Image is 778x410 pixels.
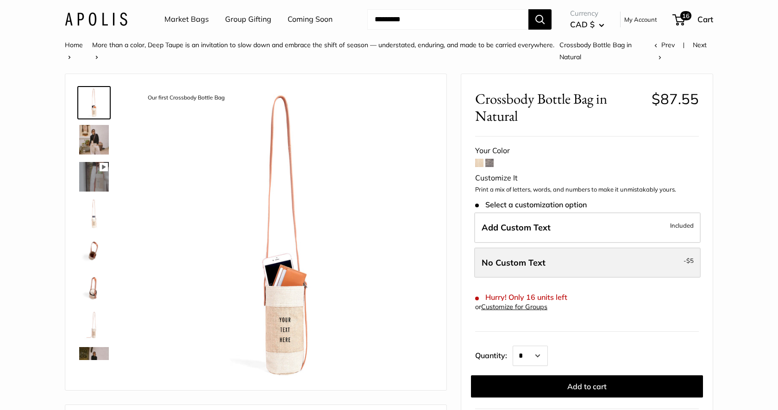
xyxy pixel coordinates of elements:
a: Prev [654,41,675,49]
a: More than a color, Deep Taupe is an invitation to slow down and embrace the shift of season — und... [92,41,554,49]
label: Add Custom Text [474,212,701,243]
span: CAD $ [570,19,595,29]
img: description_Effortless Style [79,125,109,155]
span: $87.55 [652,90,699,108]
p: Print a mix of letters, words, and numbers to make it unmistakably yours. [475,185,699,194]
img: Crossbody Bottle Bag in Natural [79,199,109,229]
div: Our first Crossbody Bottle Bag [143,92,229,104]
a: Coming Soon [288,12,333,26]
img: description_Transform your everyday errands into moments of effortless style [79,347,109,377]
a: description_Soft crossbody leather strap [77,234,111,267]
label: Quantity: [475,343,513,366]
span: Crossbody Bottle Bag in Natural [559,41,632,61]
span: Select a customization option [475,200,587,209]
span: Cart [697,14,713,24]
img: description_Our first Crossbody Bottle Bag [139,88,433,381]
a: 16 Cart [673,12,713,27]
a: Crossbody Bottle Bag in Natural [77,197,111,230]
a: Group Gifting [225,12,271,26]
img: description_Our first Crossbody Bottle Bag [79,88,109,118]
img: description_Super soft and durable leather handles. [79,273,109,303]
button: CAD $ [570,17,604,32]
a: My Account [624,14,657,25]
span: 16 [680,11,691,20]
button: Search [528,9,552,30]
span: No Custom Text [482,257,546,268]
img: Apolis [65,12,127,26]
button: Add to cart [471,375,703,398]
a: description_Transform your everyday errands into moments of effortless style [77,345,111,379]
span: - [684,255,694,266]
a: description_Even available for group gifting and events [77,160,111,193]
span: Crossbody Bottle Bag in Natural [475,90,645,124]
a: description_Super soft and durable leather handles. [77,271,111,304]
a: description_Our first Crossbody Bottle Bag [77,86,111,119]
div: Your Color [475,144,699,158]
div: or [475,301,547,313]
img: description_Soft crossbody leather strap [79,236,109,266]
a: Home [65,41,83,49]
a: description_Our first Crossbody Bottle Bag [77,308,111,342]
span: Hurry! Only 16 units left [475,293,567,302]
a: description_Effortless Style [77,123,111,156]
span: Add Custom Text [482,222,551,233]
a: Market Bags [164,12,209,26]
nav: Breadcrumb [65,39,654,63]
label: Leave Blank [474,248,701,278]
input: Search... [367,9,528,30]
img: description_Even available for group gifting and events [79,162,109,192]
span: Included [670,220,694,231]
span: $5 [686,257,694,264]
a: Customize for Groups [481,303,547,311]
img: description_Our first Crossbody Bottle Bag [79,310,109,340]
span: Currency [570,7,604,20]
div: Customize It [475,171,699,185]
